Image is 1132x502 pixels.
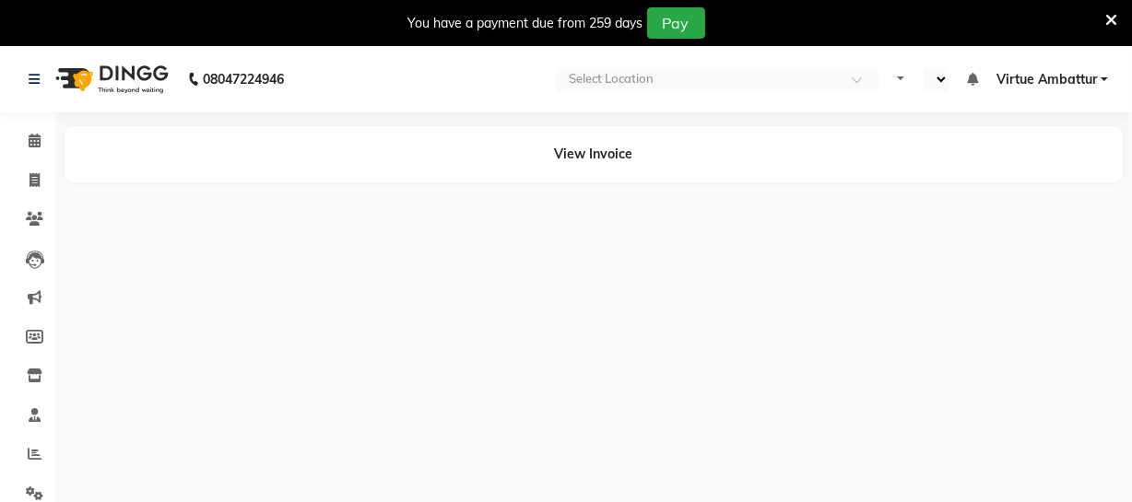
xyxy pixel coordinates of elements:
div: View Invoice [65,126,1123,182]
b: 08047224946 [203,53,284,105]
div: You have a payment due from 259 days [408,14,643,33]
button: Pay [647,7,705,39]
img: logo [47,53,173,105]
div: Select Location [569,70,654,88]
span: Virtue Ambattur [996,70,1097,89]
